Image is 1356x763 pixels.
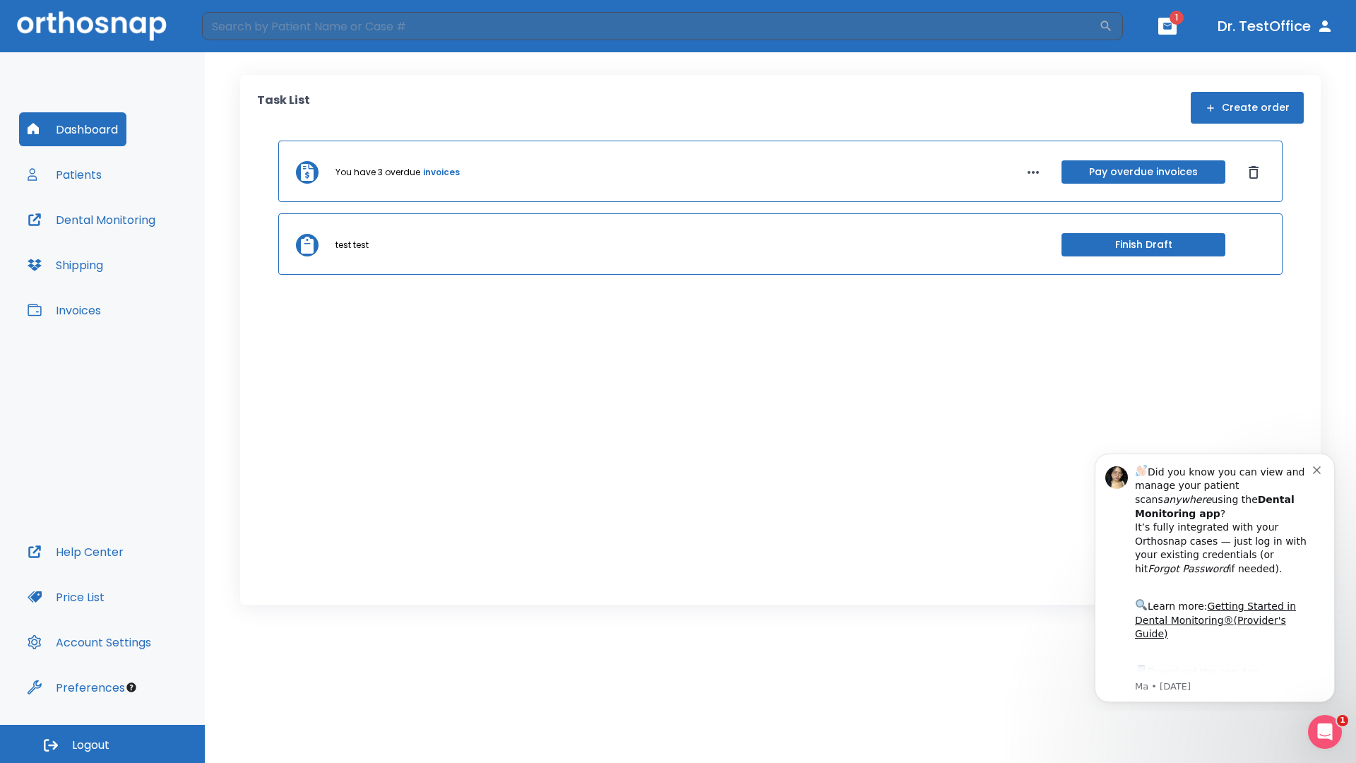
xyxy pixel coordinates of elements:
[61,222,239,294] div: Download the app: | ​ Let us know if you need help getting started!
[19,293,109,327] button: Invoices
[1308,715,1342,749] iframe: Intercom live chat
[61,225,187,251] a: App Store
[125,681,138,694] div: Tooltip anchor
[19,625,160,659] button: Account Settings
[335,239,369,252] p: test test
[1073,441,1356,711] iframe: Intercom notifications message
[239,22,251,33] button: Dismiss notification
[61,239,239,252] p: Message from Ma, sent 8w ago
[1061,233,1225,256] button: Finish Draft
[1191,92,1304,124] button: Create order
[19,112,126,146] button: Dashboard
[19,580,113,614] button: Price List
[202,12,1099,40] input: Search by Patient Name or Case #
[335,166,420,179] p: You have 3 overdue
[19,248,112,282] button: Shipping
[72,738,109,753] span: Logout
[423,166,460,179] a: invoices
[19,158,110,191] button: Patients
[1337,715,1348,726] span: 1
[19,670,133,704] button: Preferences
[17,11,167,40] img: Orthosnap
[19,535,132,569] button: Help Center
[19,203,164,237] button: Dental Monitoring
[1170,11,1184,25] span: 1
[1061,160,1225,184] button: Pay overdue invoices
[1242,161,1265,184] button: Dismiss
[1212,13,1339,39] button: Dr. TestOffice
[257,92,310,124] p: Task List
